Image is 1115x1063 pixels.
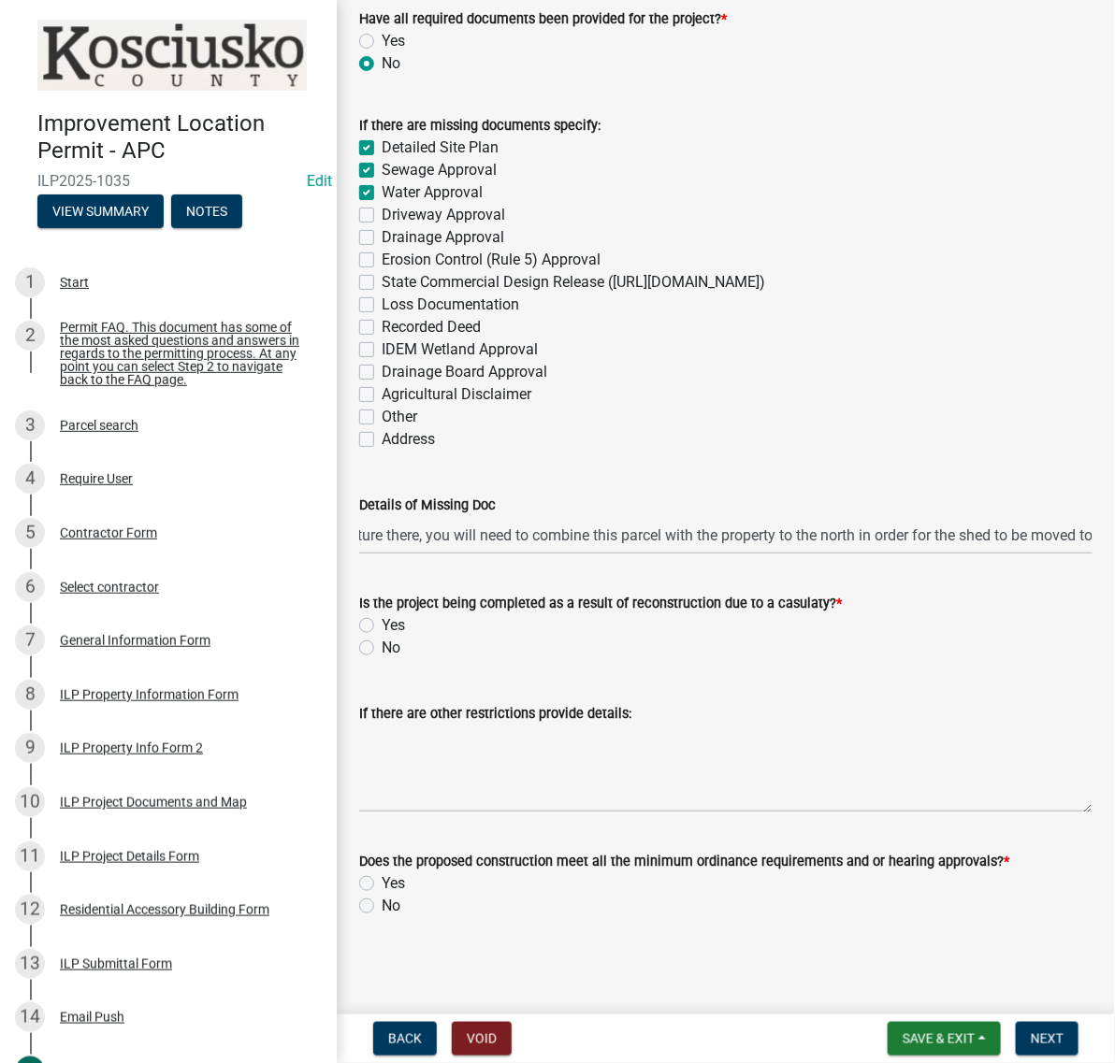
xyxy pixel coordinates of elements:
[15,841,45,871] div: 11
[15,464,45,494] div: 4
[359,708,631,721] label: If there are other restrictions provide details:
[60,796,247,809] div: ILP Project Documents and Map
[382,338,538,361] label: IDEM Wetland Approval
[60,321,307,386] div: Permit FAQ. This document has some of the most asked questions and answers in regards to the perm...
[37,110,322,165] h4: Improvement Location Permit - APC
[382,637,400,659] label: No
[382,361,547,383] label: Drainage Board Approval
[373,1022,437,1056] button: Back
[388,1031,422,1046] span: Back
[60,1011,124,1024] div: Email Push
[1016,1022,1079,1056] button: Next
[37,205,164,220] wm-modal-confirm: Summary
[359,120,601,133] label: If there are missing documents specify:
[15,949,45,979] div: 13
[60,581,159,594] div: Select contractor
[37,20,307,91] img: Kosciusko County, Indiana
[60,741,203,754] div: ILP Property Info Form 2
[382,271,765,294] label: State Commercial Design Release ([URL][DOMAIN_NAME])
[359,13,727,26] label: Have all required documents been provided for the project?
[382,428,435,451] label: Address
[382,872,405,895] label: Yes
[60,957,172,970] div: ILP Submittal Form
[382,52,400,75] label: No
[382,316,481,338] label: Recorded Deed
[15,895,45,925] div: 12
[60,526,157,539] div: Contractor Form
[171,205,242,220] wm-modal-confirm: Notes
[60,903,269,916] div: Residential Accessory Building Form
[15,572,45,602] div: 6
[382,136,499,159] label: Detailed Site Plan
[15,625,45,655] div: 7
[452,1022,512,1056] button: Void
[382,30,405,52] label: Yes
[359,499,496,512] label: Details of Missing Doc
[15,410,45,440] div: 3
[15,518,45,548] div: 5
[307,172,332,190] wm-modal-confirm: Edit Application Number
[15,1002,45,1032] div: 14
[888,1022,1001,1056] button: Save & Exit
[60,850,199,863] div: ILP Project Details Form
[382,226,504,249] label: Drainage Approval
[15,680,45,710] div: 8
[60,419,138,432] div: Parcel search
[382,383,531,406] label: Agricultural Disclaimer
[307,172,332,190] a: Edit
[359,597,842,611] label: Is the project being completed as a result of reconstruction due to a casulaty?
[60,472,133,485] div: Require User
[382,249,601,271] label: Erosion Control (Rule 5) Approval
[37,172,299,190] span: ILP2025-1035
[60,276,89,289] div: Start
[60,634,210,647] div: General Information Form
[382,181,483,204] label: Water Approval
[15,321,45,351] div: 2
[1031,1031,1064,1046] span: Next
[171,194,242,228] button: Notes
[382,895,400,917] label: No
[37,194,164,228] button: View Summary
[15,267,45,297] div: 1
[15,787,45,817] div: 10
[382,159,497,181] label: Sewage Approval
[382,294,519,316] label: Loss Documentation
[15,733,45,763] div: 9
[359,855,1009,869] label: Does the proposed construction meet all the minimum ordinance requirements and or hearing approvals?
[60,688,239,701] div: ILP Property Information Form
[382,204,505,226] label: Driveway Approval
[382,406,417,428] label: Other
[903,1031,975,1046] span: Save & Exit
[382,614,405,637] label: Yes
